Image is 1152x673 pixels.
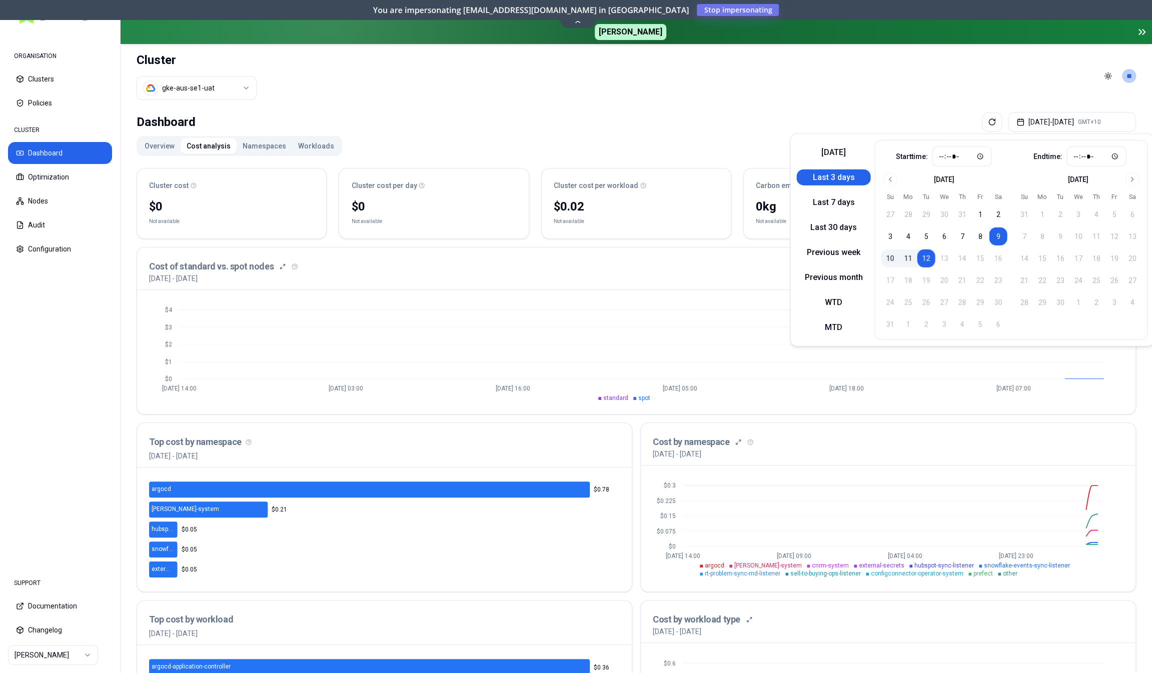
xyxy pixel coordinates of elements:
[973,570,993,577] span: prefect
[165,306,173,313] tspan: $4
[1105,192,1123,201] th: Friday
[669,543,676,550] tspan: $0
[162,384,196,391] tspan: [DATE] 14:00
[899,249,917,267] button: 11
[351,216,382,226] div: Not available
[1123,192,1141,201] th: Saturday
[1033,192,1051,201] th: Monday
[899,227,917,245] button: 4
[149,273,198,283] p: [DATE] - [DATE]
[859,562,904,569] span: external-secrets
[881,192,899,201] th: Sunday
[917,249,935,267] button: 12
[554,216,584,226] div: Not available
[653,435,729,449] h3: Cost by namespace
[796,319,870,335] button: MTD
[881,227,899,245] button: 3
[776,552,811,559] tspan: [DATE] 09:00
[665,552,700,559] tspan: [DATE] 14:00
[162,83,215,93] div: gke-aus-se1-uat
[662,384,697,391] tspan: [DATE] 05:00
[554,198,719,214] div: $0.02
[149,259,274,273] h3: Cost of standard vs. spot nodes
[796,144,870,160] button: [DATE]
[664,482,676,489] tspan: $0.3
[896,153,928,160] label: Start time:
[351,180,516,190] div: Cluster cost per day
[796,169,870,185] button: Last 3 days
[137,112,196,132] div: Dashboard
[756,216,786,226] div: Not available
[8,92,112,114] button: Policies
[8,166,112,188] button: Optimization
[149,216,180,226] div: Not available
[149,198,314,214] div: $0
[914,562,974,569] span: hubspot-sync-listener
[657,497,676,504] tspan: $0.225
[796,294,870,310] button: WTD
[351,198,516,214] div: $0
[8,46,112,66] div: ORGANISATION
[149,180,314,190] div: Cluster cost
[8,595,112,617] button: Documentation
[756,180,921,190] div: Carbon emission
[1078,118,1101,126] span: GMT+10
[917,192,935,201] th: Tuesday
[881,249,899,267] button: 10
[705,570,780,577] span: rt-problem-sync-md-listener
[881,205,899,223] button: 27
[989,192,1007,201] th: Saturday
[796,194,870,210] button: Last 7 days
[796,244,870,260] button: Previous week
[953,205,971,223] button: 31
[756,198,921,214] div: 0 kg
[638,394,650,401] span: spot
[829,384,864,391] tspan: [DATE] 18:00
[812,562,849,569] span: cnrm-system
[989,227,1007,245] button: 9
[8,68,112,90] button: Clusters
[734,562,802,569] span: [PERSON_NAME]-system
[917,227,935,245] button: 5
[496,384,530,391] tspan: [DATE] 16:00
[8,190,112,212] button: Nodes
[329,384,363,391] tspan: [DATE] 03:00
[883,172,897,186] button: Go to previous month
[8,619,112,641] button: Changelog
[984,562,1070,569] span: snowflake-events-sync-listener
[139,138,181,154] button: Overview
[165,341,172,348] tspan: $2
[1068,174,1088,184] div: [DATE]
[934,174,954,184] div: [DATE]
[1125,172,1139,186] button: Go to next month
[899,192,917,201] th: Monday
[149,612,620,626] h3: Top cost by workload
[796,219,870,235] button: Last 30 days
[790,570,861,577] span: sell-to-buying-ops-listener
[1069,192,1087,201] th: Wednesday
[971,192,989,201] th: Friday
[935,192,953,201] th: Wednesday
[1087,192,1105,201] th: Thursday
[1008,112,1136,132] button: [DATE]-[DATE]GMT+10
[705,562,724,569] span: argocd
[149,435,620,449] h3: Top cost by namespace
[8,120,112,140] div: CLUSTER
[8,238,112,260] button: Configuration
[664,659,676,666] tspan: $0.6
[917,205,935,223] button: 29
[953,227,971,245] button: 7
[953,192,971,201] th: Thursday
[971,227,989,245] button: 8
[971,205,989,223] button: 1
[554,180,719,190] div: Cluster cost per workload
[181,138,237,154] button: Cost analysis
[1033,153,1062,160] label: End time:
[653,626,701,636] p: [DATE] - [DATE]
[653,449,701,459] p: [DATE] - [DATE]
[899,205,917,223] button: 28
[1051,192,1069,201] th: Tuesday
[796,269,870,285] button: Previous month
[935,227,953,245] button: 6
[887,552,922,559] tspan: [DATE] 04:00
